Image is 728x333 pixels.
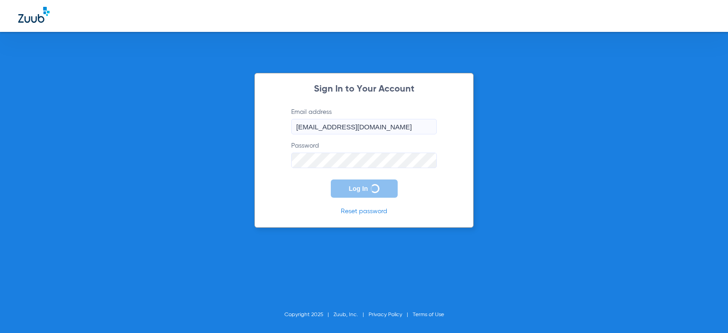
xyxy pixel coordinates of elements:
input: Email address [291,119,437,134]
img: Zuub Logo [18,7,50,23]
a: Reset password [341,208,387,215]
button: Log In [331,179,398,198]
a: Privacy Policy [369,312,402,318]
h2: Sign In to Your Account [278,85,450,94]
label: Email address [291,108,437,134]
label: Password [291,141,437,168]
input: Password [291,153,437,168]
li: Zuub, Inc. [334,310,369,319]
li: Copyright 2025 [284,310,334,319]
span: Log In [349,185,368,192]
a: Terms of Use [413,312,444,318]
